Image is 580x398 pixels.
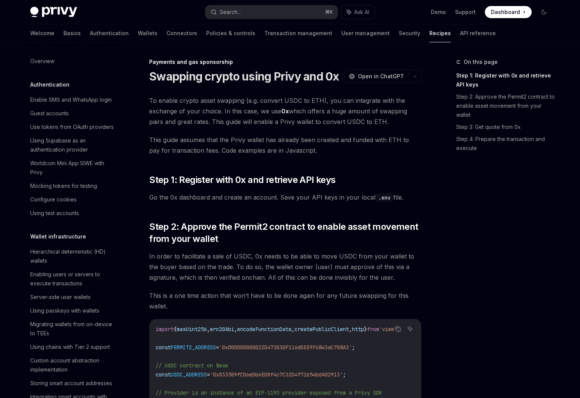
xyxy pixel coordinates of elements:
[349,326,352,333] span: ,
[30,95,112,104] div: Enable SMS and WhatsApp login
[90,24,129,42] a: Authentication
[30,57,54,66] div: Overview
[456,133,556,154] a: Step 4: Prepare the transaction and execute
[393,324,403,334] button: Copy the contents from the code block
[30,209,79,218] div: Using test accounts
[364,326,367,333] span: }
[352,344,355,351] span: ;
[237,326,292,333] span: encodeFunctionData
[464,57,498,67] span: On this page
[30,320,116,338] div: Migrating wallets from on-device to TEEs
[491,8,520,16] span: Dashboard
[30,109,69,118] div: Guest accounts
[379,326,397,333] span: 'viem'
[325,9,333,15] span: ⌘ K
[343,371,346,378] span: ;
[456,121,556,133] a: Step 3: Get quote from 0x
[171,344,216,351] span: PERMIT2_ADDRESS
[24,179,121,193] a: Mocking tokens for testing
[156,326,174,333] span: import
[352,326,364,333] span: http
[24,93,121,107] a: Enable SMS and WhatsApp login
[156,362,228,369] span: // USDC contract on Base
[219,344,352,351] span: '0x000000000022D473030F116dDEE9F6B43aC78BA3'
[149,192,421,203] span: Go the 0x dashboard and create an account. Save your API keys in your local file.
[456,91,556,121] a: Step 2: Approve the Permit2 contract to enable asset movement from your wallet
[30,356,116,374] div: Custom account abstraction implementation
[30,122,114,132] div: Use tokens from OAuth providers
[281,107,289,115] a: 0x
[30,379,112,388] div: Storing smart account addresses
[30,195,77,204] div: Configure cookies
[30,270,116,288] div: Enabling users or servers to execute transactions
[292,326,295,333] span: ,
[177,326,207,333] span: maxUint256
[24,156,121,179] a: Worldcoin Mini App SIWE with Privy
[344,70,409,83] button: Open in ChatGPT
[24,107,121,120] a: Guest accounts
[341,5,375,19] button: Ask AI
[174,326,177,333] span: {
[63,24,81,42] a: Basics
[24,268,121,290] a: Enabling users or servers to execute transactions
[24,340,121,354] a: Using chains with Tier 2 support
[24,206,121,220] a: Using test accounts
[24,290,121,304] a: Server-side user wallets
[30,7,77,17] img: dark logo
[207,371,210,378] span: =
[341,24,390,42] a: User management
[24,245,121,268] a: Hierarchical deterministic (HD) wallets
[30,247,116,265] div: Hierarchical deterministic (HD) wallets
[30,306,99,315] div: Using passkeys with wallets
[30,181,97,190] div: Mocking tokens for testing
[156,344,171,351] span: const
[456,70,556,91] a: Step 1: Register with 0x and retrieve API keys
[455,8,476,16] a: Support
[358,73,404,80] span: Open in ChatGPT
[234,326,237,333] span: ,
[30,342,110,352] div: Using chains with Tier 2 support
[171,371,207,378] span: USDC_ADDRESS
[220,8,241,17] div: Search...
[354,8,369,16] span: Ask AI
[138,24,157,42] a: Wallets
[429,24,451,42] a: Recipes
[210,326,234,333] span: erc20Abi
[210,371,343,378] span: '0x833589fCD6eDb6E08f4c7C32D4f71b54bdA02913'
[30,24,54,42] a: Welcome
[538,6,550,18] button: Toggle dark mode
[24,376,121,390] a: Storing smart account addresses
[24,317,121,340] a: Migrating wallets from on-device to TEEs
[24,354,121,376] a: Custom account abstraction implementation
[30,293,91,302] div: Server-side user wallets
[149,70,339,83] h1: Swapping crypto using Privy and 0x
[405,324,415,334] button: Ask AI
[206,24,255,42] a: Policies & controls
[30,80,69,89] h5: Authentication
[149,58,421,66] div: Payments and gas sponsorship
[24,193,121,206] a: Configure cookies
[149,221,421,245] span: Step 2: Approve the Permit2 contract to enable asset movement from your wallet
[156,389,382,396] span: // Provider is an instance of an EIP-1193 provider exposed from a Privy SDK
[149,174,335,186] span: Step 1: Register with 0x and retrieve API keys
[24,54,121,68] a: Overview
[399,24,420,42] a: Security
[156,371,171,378] span: const
[24,120,121,134] a: Use tokens from OAuth providers
[460,24,496,42] a: API reference
[264,24,332,42] a: Transaction management
[485,6,532,18] a: Dashboard
[24,304,121,317] a: Using passkeys with wallets
[30,136,116,154] div: Using Supabase as an authentication provider
[149,95,421,127] span: To enable crypto asset swapping (e.g. convert USDC to ETH), you can integrate with the exchange o...
[149,135,421,156] span: This guide assumes that the Privy wallet has already been created and funded with ETH to pay for ...
[295,326,349,333] span: createPublicClient
[216,344,219,351] span: =
[24,134,121,156] a: Using Supabase as an authentication provider
[30,232,86,241] h5: Wallet infrastructure
[431,8,446,16] a: Demo
[149,290,421,311] span: This is a one time action that won’t have to be done again for any future swapping for this wallet.
[375,194,393,202] code: .env
[149,251,421,283] span: In order to facilitate a sale of USDC, 0x needs to be able to move USDC from your wallet to the b...
[30,159,116,177] div: Worldcoin Mini App SIWE with Privy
